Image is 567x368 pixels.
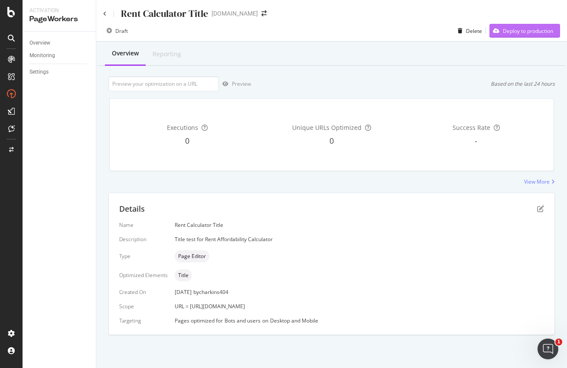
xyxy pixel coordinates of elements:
[29,39,90,48] a: Overview
[453,123,490,132] span: Success Rate
[29,51,90,60] a: Monitoring
[29,14,89,24] div: PageWorkers
[112,49,139,58] div: Overview
[121,7,208,20] div: Rent Calculator Title
[175,250,209,262] div: neutral label
[119,317,168,324] div: Targeting
[454,24,482,38] button: Delete
[524,178,555,185] a: View More
[119,271,168,279] div: Optimized Elements
[119,221,168,229] div: Name
[537,205,544,212] div: pen-to-square
[175,303,245,310] span: URL = [URL][DOMAIN_NAME]
[270,317,318,324] div: Desktop and Mobile
[261,10,267,16] div: arrow-right-arrow-left
[29,7,89,14] div: Activation
[475,136,477,146] span: -
[103,11,107,16] a: Click to go back
[108,76,219,91] input: Preview your optimization on a URL
[466,27,482,35] div: Delete
[29,39,50,48] div: Overview
[178,254,206,259] span: Page Editor
[175,236,544,243] div: Title test for Rent Affordability Calculator
[29,68,90,77] a: Settings
[212,9,258,18] div: [DOMAIN_NAME]
[119,288,168,296] div: Created On
[29,51,55,60] div: Monitoring
[555,339,562,345] span: 1
[489,24,560,38] button: Deploy to production
[175,221,544,229] div: Rent Calculator Title
[193,288,228,296] div: by charkins404
[178,273,189,278] span: Title
[115,27,128,35] div: Draft
[119,252,168,260] div: Type
[503,27,553,35] div: Deploy to production
[225,317,261,324] div: Bots and users
[119,203,145,215] div: Details
[29,68,49,77] div: Settings
[524,178,550,185] div: View More
[167,123,198,132] span: Executions
[175,317,544,324] div: Pages optimized for on
[491,80,555,87] div: Based on the last 24 hours
[175,288,544,296] div: [DATE]
[292,123,362,132] span: Unique URLs Optimized
[329,136,334,146] span: 0
[153,50,181,58] div: Reporting
[232,80,251,87] div: Preview
[175,269,192,281] div: neutral label
[219,77,251,91] button: Preview
[119,303,168,310] div: Scope
[538,339,558,359] iframe: Intercom live chat
[185,136,189,146] span: 0
[119,236,168,243] div: Description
